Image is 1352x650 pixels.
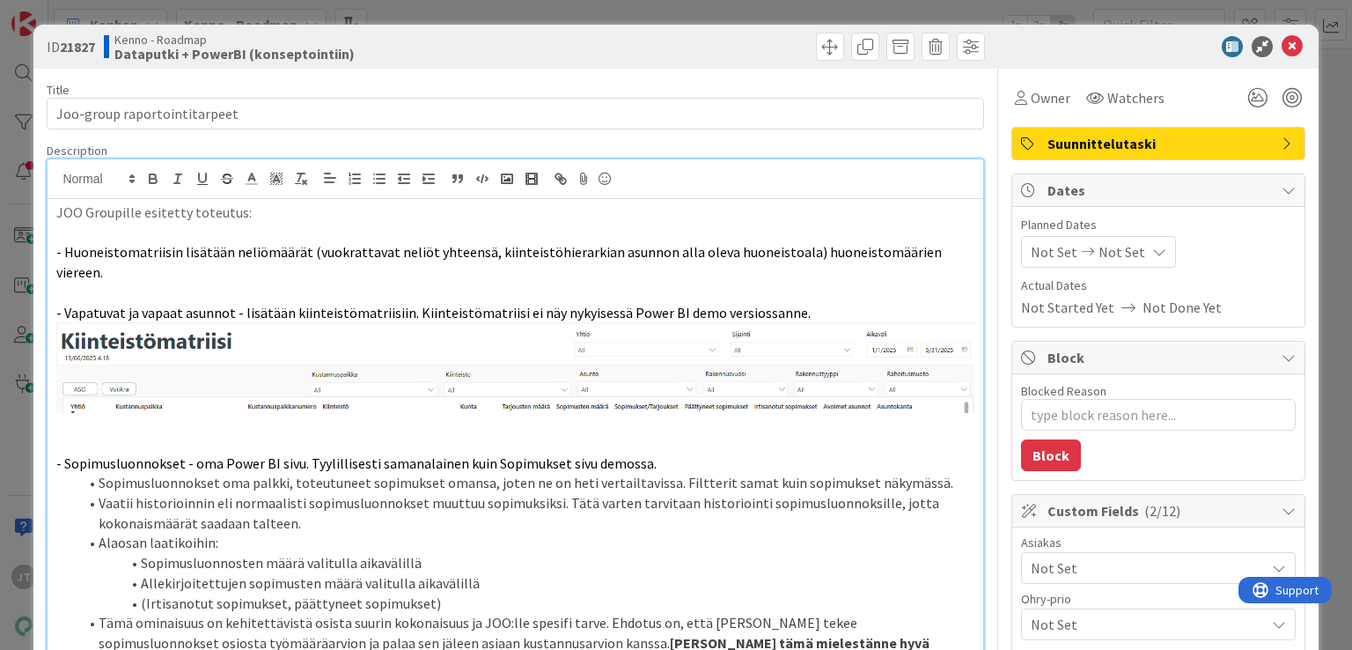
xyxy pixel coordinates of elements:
[1107,87,1165,108] span: Watchers
[1047,133,1273,154] span: Suunnittelutaski
[1021,593,1296,605] div: Ohry-prio
[114,33,355,47] span: Kenno - Roadmap
[1021,439,1081,471] button: Block
[99,494,942,532] span: Vaatii historioinnin eli normaalisti sopimusluonnokset muuttuu sopimuksiksi. Tätä varten tarvitaa...
[60,38,95,55] b: 21827
[56,322,974,413] img: image.png
[99,474,953,491] span: Sopimusluonnokset oma palkki, toteutuneet sopimukset omansa, joten ne on heti vertailtavissa. Fil...
[141,595,441,612] span: (Irtisanotut sopimukset, päättyneet sopimukset)
[56,203,974,223] p: JOO Groupille esitetty toteutus:
[1021,277,1296,295] span: Actual Dates
[56,304,811,321] span: - Vapatuvat ja vapaat asunnot - lisätään kiinteistömatriisiin. Kiinteistömatriisi ei näy nykyises...
[1098,241,1145,262] span: Not Set
[1021,297,1114,318] span: Not Started Yet
[1144,502,1180,520] span: ( 2/12 )
[1031,612,1256,637] span: Not Set
[1021,216,1296,234] span: Planned Dates
[1031,87,1070,108] span: Owner
[1047,500,1273,521] span: Custom Fields
[114,47,355,61] b: Dataputki + PowerBI (konseptointiin)
[37,3,80,24] span: Support
[47,36,95,57] span: ID
[141,574,480,592] span: Allekirjoitettujen sopimusten määrä valitulla aikavälillä
[1031,241,1077,262] span: Not Set
[1047,180,1273,201] span: Dates
[47,143,107,159] span: Description
[56,243,944,281] span: - Huoneistomatriisin lisätään neliömäärät (vuokrattavat neliöt yhteensä, kiinteistöhierarkian asu...
[141,554,422,572] span: Sopimusluonnosten määrä valitulla aikavälillä
[47,98,983,129] input: type card name here...
[56,454,657,472] span: - Sopimusluonnokset - oma Power BI sivu. Tyylillisesti samanalainen kuin Sopimukset sivu demossa.
[1021,536,1296,549] div: Asiakas
[99,534,218,551] span: Alaosan laatikoihin:
[1031,558,1265,579] span: Not Set
[1021,383,1106,399] label: Blocked Reason
[1143,297,1222,318] span: Not Done Yet
[47,82,70,98] label: Title
[1047,347,1273,368] span: Block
